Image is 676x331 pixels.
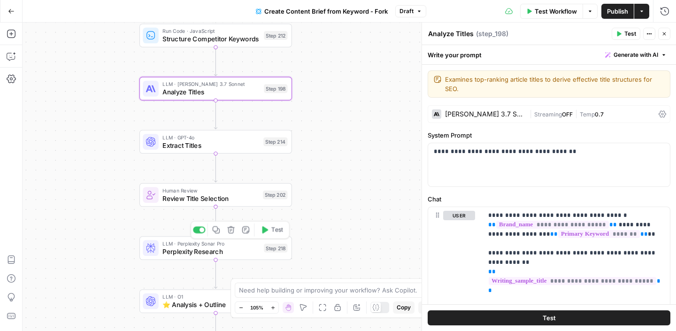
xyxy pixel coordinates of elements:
[264,244,287,253] div: Step 218
[397,303,411,312] span: Copy
[263,138,287,146] div: Step 214
[399,7,414,15] span: Draft
[264,31,287,40] div: Step 212
[264,7,388,16] span: Create Content Brief from Keyword - Fork
[162,87,260,97] span: Analyze Titles
[612,28,640,40] button: Test
[573,109,580,118] span: |
[162,300,260,309] span: ⭐️ Analysis + Outline
[162,34,260,44] span: Structure Competitor Keywords
[428,29,474,38] textarea: Analyze Titles
[139,183,292,207] div: Human ReviewReview Title SelectionStep 202
[162,186,259,194] span: Human Review
[214,47,217,76] g: Edge from step_212 to step_198
[139,289,292,313] div: LLM · O1⭐️ Analysis + OutlineStep 197
[601,49,670,61] button: Generate with AI
[162,140,259,150] span: Extract Titles
[624,30,636,38] span: Test
[395,5,426,17] button: Draft
[162,80,260,88] span: LLM · [PERSON_NAME] 3.7 Sonnet
[162,193,259,203] span: Review Title Selection
[264,84,287,93] div: Step 198
[428,131,670,140] label: System Prompt
[256,223,287,236] button: Test
[562,111,573,118] span: OFF
[139,77,292,100] div: LLM · [PERSON_NAME] 3.7 SonnetAnalyze TitlesStep 198
[393,301,415,314] button: Copy
[422,45,676,64] div: Write your prompt
[543,313,556,323] span: Test
[139,130,292,154] div: LLM · GPT-4oExtract TitlesStep 214
[520,4,583,19] button: Test Workflow
[428,194,670,204] label: Chat
[250,304,263,311] span: 105%
[534,111,562,118] span: Streaming
[595,111,604,118] span: 0.7
[614,51,658,59] span: Generate with AI
[214,100,217,129] g: Edge from step_198 to step_214
[428,310,670,325] button: Test
[214,154,217,182] g: Edge from step_214 to step_202
[476,29,508,38] span: ( step_198 )
[530,109,534,118] span: |
[162,133,259,141] span: LLM · GPT-4o
[139,23,292,47] div: Run Code · JavaScriptStructure Competitor KeywordsStep 212
[443,211,475,220] button: user
[607,7,628,16] span: Publish
[214,260,217,289] g: Edge from step_218 to step_197
[580,111,595,118] span: Temp
[601,4,634,19] button: Publish
[535,7,577,16] span: Test Workflow
[162,240,260,248] span: LLM · Perplexity Sonar Pro
[263,191,287,200] div: Step 202
[162,246,260,256] span: Perplexity Research
[445,111,526,117] div: [PERSON_NAME] 3.7 Sonnet
[162,293,260,301] span: LLM · O1
[162,27,260,35] span: Run Code · JavaScript
[250,4,393,19] button: Create Content Brief from Keyword - Fork
[445,75,664,93] textarea: Examines top-ranking article titles to derive effective title structures for SEO.
[139,236,292,260] div: LLM · Perplexity Sonar ProPerplexity ResearchStep 218Test
[271,225,283,234] span: Test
